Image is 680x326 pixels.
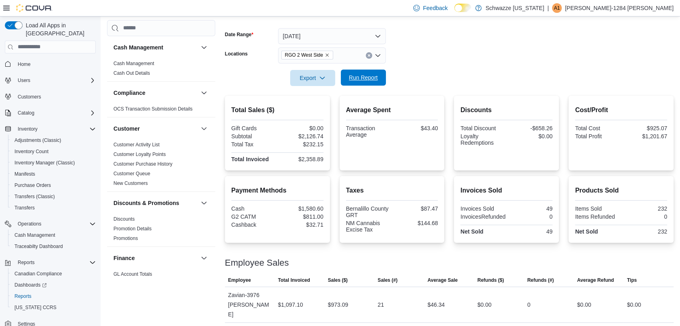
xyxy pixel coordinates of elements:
h2: Taxes [346,186,438,195]
span: Customers [14,92,96,102]
span: Reports [14,258,96,267]
span: Inventory Manager (Classic) [14,160,75,166]
span: Transfers (Classic) [11,192,96,201]
div: $87.47 [394,205,438,212]
button: Cash Management [8,230,99,241]
button: Compliance [113,89,198,97]
span: Catalog [18,110,34,116]
span: Load All Apps in [GEOGRAPHIC_DATA] [23,21,96,37]
h2: Average Spent [346,105,438,115]
h2: Payment Methods [231,186,324,195]
div: Zavian-3976 [PERSON_NAME] [225,287,275,322]
div: Loyalty Redemptions [460,133,505,146]
a: Traceabilty Dashboard [11,242,66,251]
h3: Customer [113,125,140,133]
a: Promotions [113,236,138,241]
span: Tips [627,277,637,283]
button: Discounts & Promotions [199,198,209,208]
span: Customer Queue [113,170,150,177]
strong: Net Sold [460,228,483,235]
a: Purchase Orders [11,180,54,190]
h3: Finance [113,254,135,262]
a: Reports [11,291,35,301]
div: -$658.26 [508,125,552,131]
div: Subtotal [231,133,276,139]
span: Promotion Details [113,226,152,232]
div: Finance [107,269,215,292]
div: $2,126.74 [279,133,323,139]
span: Users [18,77,30,84]
button: Reports [2,257,99,268]
a: Cash Out Details [113,70,150,76]
span: Traceabilty Dashboard [11,242,96,251]
h3: Cash Management [113,43,163,51]
span: Customer Purchase History [113,161,173,167]
button: Inventory Count [8,146,99,157]
div: Discounts & Promotions [107,214,215,246]
span: Operations [18,221,41,227]
a: Customers [14,92,44,102]
input: Dark Mode [454,4,471,12]
button: Customers [2,91,99,103]
a: Dashboards [8,279,99,291]
div: InvoicesRefunded [460,213,505,220]
h2: Total Sales ($) [231,105,324,115]
a: Cash Management [11,230,58,240]
span: Reports [18,259,35,266]
div: Cashback [231,221,276,228]
div: Customer [107,140,215,191]
button: Adjustments (Classic) [8,135,99,146]
span: Canadian Compliance [14,271,62,277]
span: Traceabilty Dashboard [14,243,63,250]
a: Manifests [11,169,38,179]
button: Finance [113,254,198,262]
div: $0.00 [477,300,491,310]
a: Dashboards [11,280,50,290]
div: Cash Management [107,59,215,81]
span: Refunds (#) [527,277,554,283]
div: $32.71 [279,221,323,228]
span: Adjustments (Classic) [11,135,96,145]
div: Items Refunded [575,213,619,220]
span: Adjustments (Classic) [14,137,61,144]
div: NM Cannabis Excise Tax [346,220,390,233]
button: Canadian Compliance [8,268,99,279]
span: RGO 2 West Side [281,51,333,59]
div: Total Cost [575,125,619,131]
span: Cash Management [14,232,55,238]
div: Bernalillo County GRT [346,205,390,218]
div: Total Discount [460,125,505,131]
button: Users [2,75,99,86]
a: Inventory Manager (Classic) [11,158,78,168]
span: Canadian Compliance [11,269,96,279]
span: Export [295,70,330,86]
span: Run Report [349,74,378,82]
div: $925.07 [623,125,667,131]
button: Operations [2,218,99,230]
h2: Discounts [460,105,552,115]
div: $1,580.60 [279,205,323,212]
span: Refunds ($) [477,277,504,283]
p: Schwazze [US_STATE] [486,3,544,13]
div: 0 [527,300,530,310]
a: Customer Loyalty Points [113,152,166,157]
div: 49 [508,205,552,212]
span: Inventory Count [14,148,49,155]
a: [US_STATE] CCRS [11,303,60,312]
span: Transfers (Classic) [14,193,55,200]
img: Cova [16,4,52,12]
span: Transfers [11,203,96,213]
span: Cash Management [11,230,96,240]
div: Compliance [107,104,215,117]
div: $144.68 [394,220,438,226]
button: Home [2,58,99,70]
span: Washington CCRS [11,303,96,312]
a: Cash Management [113,61,154,66]
h2: Products Sold [575,186,667,195]
span: GL Account Totals [113,271,152,277]
a: Inventory Count [11,147,52,156]
span: RGO 2 West Side [285,51,323,59]
button: Inventory Manager (Classic) [8,157,99,168]
div: 0 [509,213,552,220]
span: Cash Management [113,60,154,67]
